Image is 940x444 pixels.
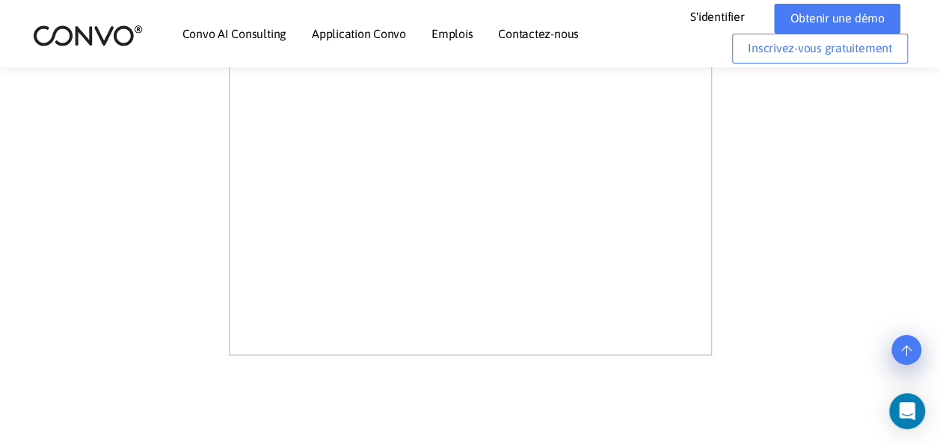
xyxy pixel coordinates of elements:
[889,393,925,429] div: Ouvrez Intercom Messenger
[431,28,473,40] a: Emplois
[498,28,579,40] a: Contactez-nous
[732,34,908,64] a: Inscrivez-vous gratuitement
[690,4,767,28] a: S'identifier
[312,28,406,40] a: Application Convo
[182,28,286,40] a: Convo AI Consulting
[774,4,900,34] a: Obtenir une démo
[33,24,143,47] img: logo_2.png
